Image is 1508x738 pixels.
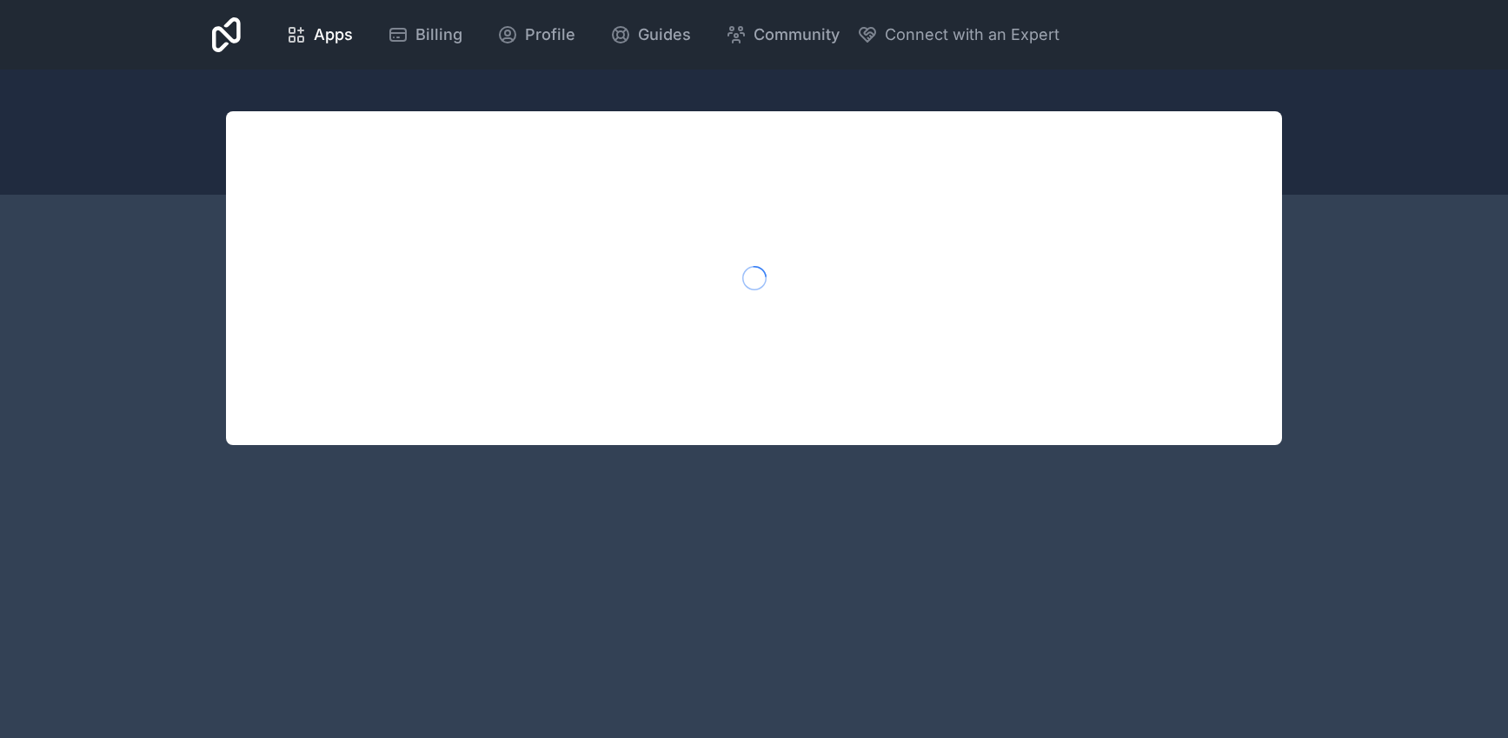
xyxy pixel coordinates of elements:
[857,23,1060,47] button: Connect with an Expert
[596,16,705,54] a: Guides
[415,23,462,47] span: Billing
[272,16,367,54] a: Apps
[754,23,840,47] span: Community
[638,23,691,47] span: Guides
[374,16,476,54] a: Billing
[885,23,1060,47] span: Connect with an Expert
[314,23,353,47] span: Apps
[712,16,854,54] a: Community
[525,23,575,47] span: Profile
[483,16,589,54] a: Profile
